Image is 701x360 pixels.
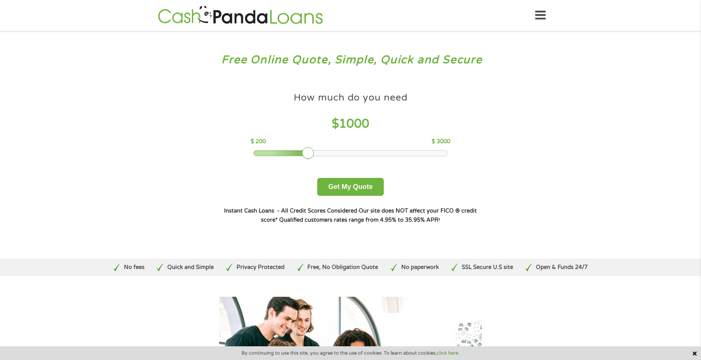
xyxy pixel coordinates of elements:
p: Free, No Obligation Quote [307,263,378,272]
p: $ 3000 [432,138,450,146]
p: SSL Secure U.S site [462,263,513,272]
strong: Qualified customers rates range from 4.95% to 35.95% APR¹ [279,217,440,223]
p: Open & Funds 24/7 [536,263,588,272]
button: Get My Quote [317,178,384,196]
p: $ 200 [251,138,266,146]
p: No fees [124,263,145,272]
p: No paperwork [401,263,439,272]
a: click here. [437,350,459,356]
p: Privacy Protected [237,263,285,272]
h3: Free Online Quote, Simple, Quick and Secure [22,53,679,67]
h4: $ [251,116,450,132]
strong: Instant Cash Loans - All Credit Scores Considered [224,208,357,214]
img: GetLoanNow Logo [156,5,325,26]
h4: How much do you need [294,91,408,104]
p: Quick and Simple [167,263,214,272]
span: 1000 [339,117,369,131]
strong: Our site does NOT affect your FICO ® credit score* [261,208,477,223]
span: By continuing to use this site, you agree to the use of cookies. To learn about cookies, [242,350,459,356]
